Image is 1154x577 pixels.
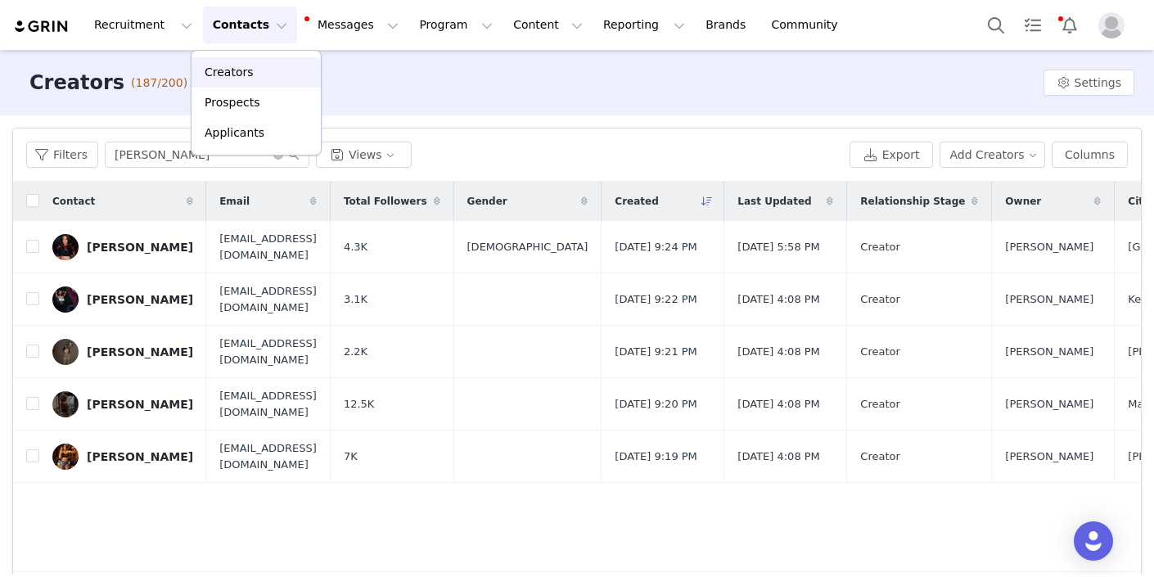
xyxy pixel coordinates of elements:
[1005,194,1041,209] span: Owner
[1044,70,1134,96] button: Settings
[762,7,855,43] a: Community
[203,7,297,43] button: Contacts
[52,234,193,260] a: [PERSON_NAME]
[205,64,254,81] p: Creators
[696,7,760,43] a: Brands
[1015,7,1051,43] a: Tasks
[52,339,79,365] img: be2a2ebc-719b-4caf-b1f3-c9e9263bc821.jpg
[615,449,696,465] span: [DATE] 9:19 PM
[13,19,70,34] img: grin logo
[1052,7,1088,43] button: Notifications
[52,286,193,313] a: [PERSON_NAME]
[1005,449,1093,465] span: [PERSON_NAME]
[1098,12,1125,38] img: placeholder-profile.jpg
[87,241,193,254] div: [PERSON_NAME]
[615,291,696,308] span: [DATE] 9:22 PM
[1089,12,1141,38] button: Profile
[1005,239,1093,255] span: [PERSON_NAME]
[52,234,79,260] img: 4814deab-d7b5-47b1-b50a-a6a6832c6f61.jpg
[860,449,900,465] span: Creator
[860,194,965,209] span: Relationship Stage
[87,293,193,306] div: [PERSON_NAME]
[940,142,1046,168] button: Add Creators
[503,7,593,43] button: Content
[344,344,367,360] span: 2.2K
[860,239,900,255] span: Creator
[105,142,309,168] input: Search...
[52,194,95,209] span: Contact
[344,194,427,209] span: Total Followers
[26,142,98,168] button: Filters
[409,7,503,43] button: Program
[1005,291,1093,308] span: [PERSON_NAME]
[205,94,259,111] p: Prospects
[131,74,187,92] span: (187/200)
[737,291,819,308] span: [DATE] 4:08 PM
[737,449,819,465] span: [DATE] 4:08 PM
[1005,344,1093,360] span: [PERSON_NAME]
[1052,142,1128,168] button: Columns
[344,449,358,465] span: 7K
[52,391,79,417] img: 1b3dde4c-c8df-4529-b27a-5a2a8fe79372.jpg
[219,283,317,315] span: [EMAIL_ADDRESS][DOMAIN_NAME]
[860,344,900,360] span: Creator
[87,345,193,358] div: [PERSON_NAME]
[52,444,79,470] img: f4298df2-7eda-4d0f-bc24-f131b144645f.jpg
[219,336,317,367] span: [EMAIL_ADDRESS][DOMAIN_NAME]
[316,142,412,168] button: Views
[52,444,193,470] a: [PERSON_NAME]
[615,396,696,412] span: [DATE] 9:20 PM
[1005,396,1093,412] span: [PERSON_NAME]
[344,239,367,255] span: 4.3K
[84,7,202,43] button: Recruitment
[737,344,819,360] span: [DATE] 4:08 PM
[219,231,317,263] span: [EMAIL_ADDRESS][DOMAIN_NAME]
[737,396,819,412] span: [DATE] 4:08 PM
[1074,521,1113,561] div: Open Intercom Messenger
[978,7,1014,43] button: Search
[615,194,658,209] span: Created
[850,142,933,168] button: Export
[219,388,317,420] span: [EMAIL_ADDRESS][DOMAIN_NAME]
[29,68,124,97] h3: Creators
[737,194,811,209] span: Last Updated
[467,194,507,209] span: Gender
[52,391,193,417] a: [PERSON_NAME]
[344,396,374,412] span: 12.5K
[87,398,193,411] div: [PERSON_NAME]
[205,124,264,142] p: Applicants
[593,7,695,43] button: Reporting
[87,450,193,463] div: [PERSON_NAME]
[52,339,193,365] a: [PERSON_NAME]
[615,344,696,360] span: [DATE] 9:21 PM
[344,291,367,308] span: 3.1K
[219,194,250,209] span: Email
[1128,194,1149,209] span: City
[737,239,819,255] span: [DATE] 5:58 PM
[52,286,79,313] img: e6262cf6-3260-4feb-a1d8-1d3ea9e9ee32.jpg
[615,239,696,255] span: [DATE] 9:24 PM
[860,291,900,308] span: Creator
[219,440,317,472] span: [EMAIL_ADDRESS][DOMAIN_NAME]
[860,396,900,412] span: Creator
[467,239,588,255] span: [DEMOGRAPHIC_DATA]
[298,7,408,43] button: Messages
